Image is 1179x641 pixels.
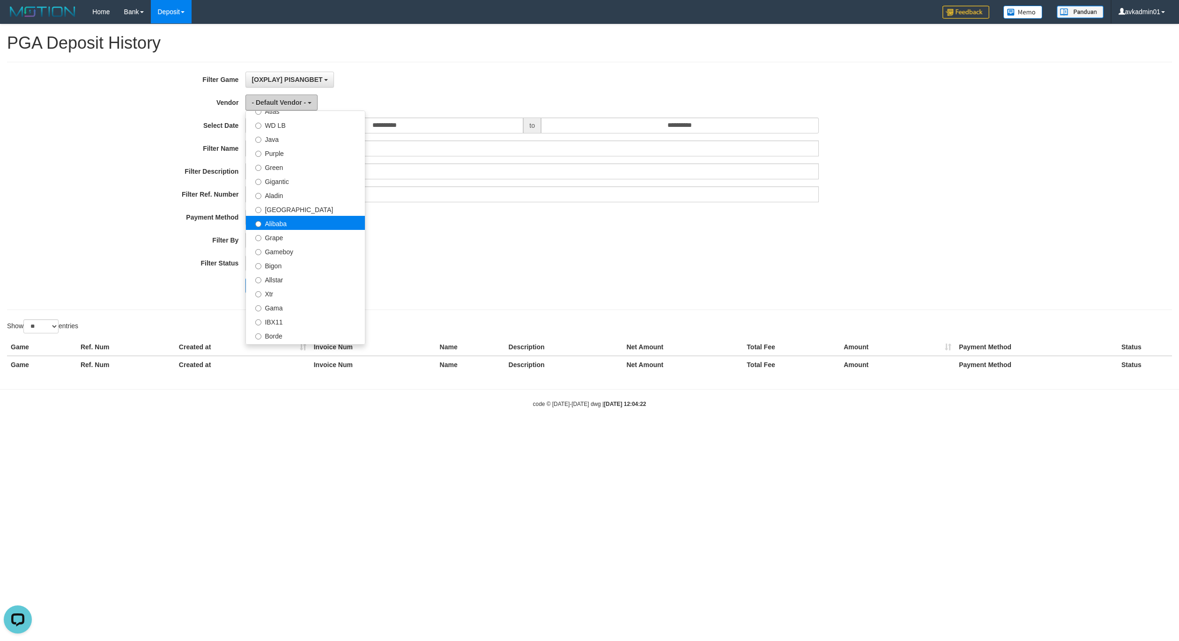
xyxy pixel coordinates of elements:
th: Status [1118,356,1172,373]
input: IBX11 [255,319,261,325]
strong: [DATE] 12:04:22 [604,401,646,407]
label: Show entries [7,319,78,333]
th: Total Fee [743,356,840,373]
th: Name [436,356,505,373]
label: Borde [246,328,365,342]
th: Invoice Num [310,356,436,373]
th: Game [7,356,77,373]
label: Bigon [246,258,365,272]
img: MOTION_logo.png [7,5,78,19]
label: Gama [246,300,365,314]
input: Aladin [255,193,261,199]
button: Open LiveChat chat widget [4,4,32,32]
th: Payment Method [955,339,1118,356]
th: Total Fee [743,339,840,356]
th: Game [7,339,77,356]
input: Atlas [255,109,261,115]
th: Ref. Num [77,356,175,373]
label: WD LB [246,118,365,132]
img: Feedback.jpg [942,6,989,19]
input: Purple [255,151,261,157]
label: Grape [246,230,365,244]
input: Java [255,137,261,143]
h1: PGA Deposit History [7,34,1172,52]
th: Net Amount [623,339,743,356]
span: - Default Vendor - [252,99,306,106]
label: Java [246,132,365,146]
th: Invoice Num [310,339,436,356]
label: IBX11 [246,314,365,328]
input: Xtr [255,291,261,297]
th: Ref. Num [77,339,175,356]
label: Alibaba [246,216,365,230]
th: Net Amount [623,356,743,373]
span: to [523,118,541,133]
th: Description [505,356,623,373]
th: Amount [840,356,955,373]
th: Status [1118,339,1172,356]
input: Gama [255,305,261,311]
small: code © [DATE]-[DATE] dwg | [533,401,646,407]
input: [GEOGRAPHIC_DATA] [255,207,261,213]
th: Amount [840,339,955,356]
label: Allstar [246,272,365,286]
label: Indahjualpulsa [246,342,365,356]
input: Green [255,165,261,171]
input: Gameboy [255,249,261,255]
th: Name [436,339,505,356]
label: Aladin [246,188,365,202]
input: Borde [255,333,261,339]
select: Showentries [23,319,59,333]
img: panduan.png [1057,6,1104,18]
label: Gameboy [246,244,365,258]
label: Purple [246,146,365,160]
th: Created at [175,356,310,373]
input: Allstar [255,277,261,283]
label: [GEOGRAPHIC_DATA] [246,202,365,216]
th: Description [505,339,623,356]
label: Xtr [246,286,365,300]
span: [OXPLAY] PISANGBET [252,76,322,83]
label: Gigantic [246,174,365,188]
button: [OXPLAY] PISANGBET [245,72,334,88]
input: Alibaba [255,221,261,227]
input: WD LB [255,123,261,129]
img: Button%20Memo.svg [1003,6,1043,19]
label: Green [246,160,365,174]
th: Payment Method [955,356,1118,373]
input: Grape [255,235,261,241]
button: - Default Vendor - [245,95,318,111]
input: Bigon [255,263,261,269]
input: Gigantic [255,179,261,185]
th: Created at [175,339,310,356]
